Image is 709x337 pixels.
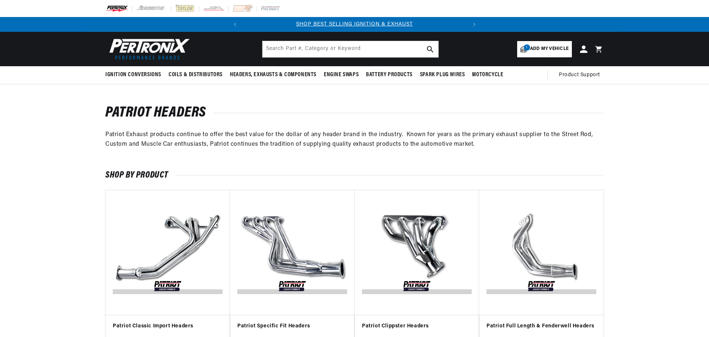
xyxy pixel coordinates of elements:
summary: Engine Swaps [320,66,362,84]
summary: Ignition Conversions [105,66,165,84]
input: Search Part #, Category or Keyword [262,41,438,57]
span: Ignition Conversions [105,71,161,79]
h2: SHOP BY PRODUCT [105,172,604,179]
div: Announcement [242,20,467,28]
summary: Coils & Distributors [165,66,226,84]
button: Translation missing: en.sections.announcements.next_announcement [467,17,482,32]
h1: Patriot Headers [105,107,604,119]
summary: Product Support [559,66,604,84]
span: Coils & Distributors [169,71,223,79]
h3: Patriot Classic Import Headers [113,323,223,330]
img: Patriot-Fenderwell-111-v1590437195265.jpg [486,198,596,307]
summary: Battery Products [362,66,416,84]
a: 1Add my vehicle [517,41,572,57]
img: Patriot-Specific-Fit-Headers-v1588104112434.jpg [237,198,347,307]
span: Headers, Exhausts & Components [230,71,316,79]
span: 1 [524,44,530,51]
span: Battery Products [366,71,413,79]
span: Product Support [559,71,600,79]
span: Engine Swaps [324,71,359,79]
img: Patriot-Classic-Import-Headers-v1588104940254.jpg [113,198,223,307]
div: 1 of 2 [242,20,467,28]
h3: Patriot Clippster Headers [362,323,472,330]
h3: Patriot Full Length & Fenderwell Headers [486,323,596,330]
img: Patriot-Clippster-Headers-v1588104121313.jpg [362,198,472,307]
img: Pertronix [105,36,190,62]
span: Motorcycle [472,71,503,79]
summary: Spark Plug Wires [416,66,469,84]
h3: Patriot Specific Fit Headers [237,323,347,330]
summary: Motorcycle [468,66,507,84]
a: SHOP BEST SELLING IGNITION & EXHAUST [296,21,413,27]
summary: Headers, Exhausts & Components [226,66,320,84]
span: Add my vehicle [530,46,569,53]
span: Spark Plug Wires [420,71,465,79]
button: Translation missing: en.sections.announcements.previous_announcement [228,17,242,32]
p: Patriot Exhaust products continue to offer the best value for the dollar of any header brand in t... [105,130,604,149]
button: search button [422,41,438,57]
slideshow-component: Translation missing: en.sections.announcements.announcement_bar [87,17,622,32]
